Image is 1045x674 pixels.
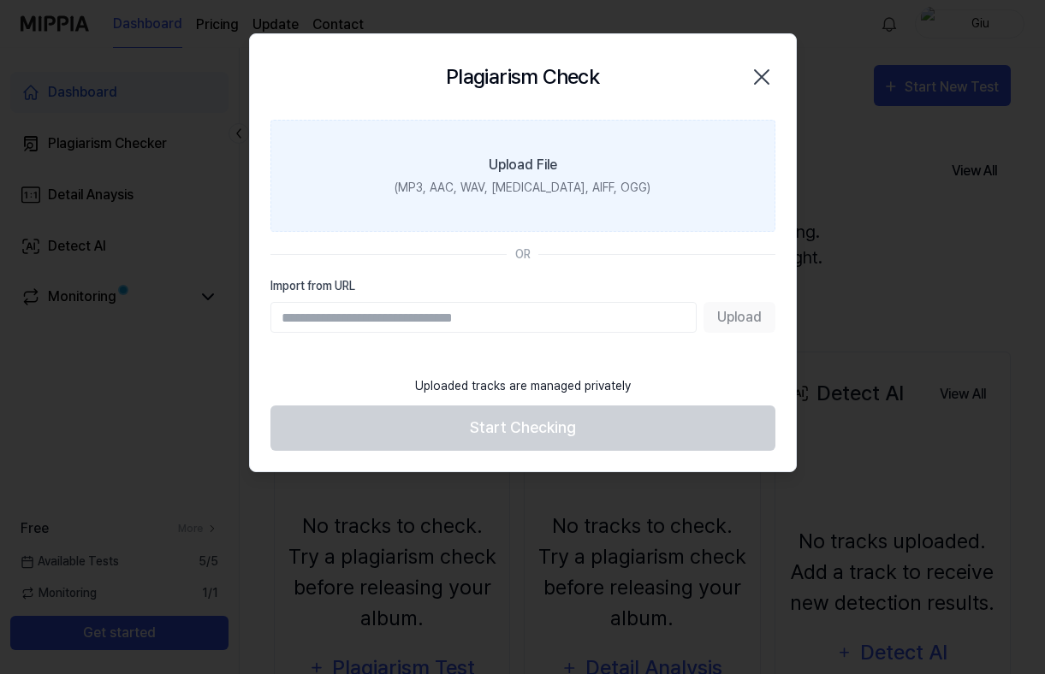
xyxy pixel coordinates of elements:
[515,245,531,263] div: OR
[405,367,641,405] div: Uploaded tracks are managed privately
[489,155,557,175] div: Upload File
[270,277,775,295] label: Import from URL
[446,62,599,92] h2: Plagiarism Check
[395,179,650,197] div: (MP3, AAC, WAV, [MEDICAL_DATA], AIFF, OGG)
